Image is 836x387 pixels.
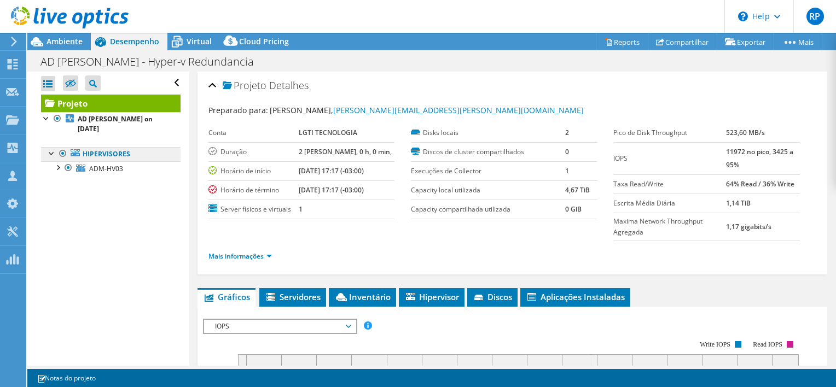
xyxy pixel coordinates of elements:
[299,166,364,175] b: [DATE] 17:17 (-03:00)
[299,185,364,195] b: [DATE] 17:17 (-03:00)
[565,185,590,195] b: 4,67 TiB
[41,112,181,136] a: AD [PERSON_NAME] on [DATE]
[726,147,793,169] b: 11972 no pico, 3425 a 95%
[411,166,565,177] label: Execuções de Collector
[208,146,299,157] label: Duração
[726,198,751,208] b: 1,14 TiB
[208,105,268,115] label: Preparado para:
[89,164,123,173] span: ADM-HV03
[78,114,153,133] b: AD [PERSON_NAME] on [DATE]
[473,291,512,302] span: Discos
[299,147,392,156] b: 2 [PERSON_NAME], 0 h, 0 min,
[613,127,726,138] label: Pico de Disk Throughput
[774,33,822,50] a: Mais
[753,341,782,348] text: Read IOPS
[726,222,771,231] b: 1,17 gigabits/s
[806,8,824,25] span: RP
[613,216,726,238] label: Maxima Network Throughput Agregada
[203,291,250,302] span: Gráficos
[726,128,765,137] b: 523,60 MB/s
[565,166,569,175] b: 1
[613,198,726,209] label: Escrita Média Diária
[47,36,83,46] span: Ambiente
[404,291,459,302] span: Hipervisor
[613,153,726,164] label: IOPS
[41,95,181,112] a: Projeto
[265,291,321,302] span: Servidores
[411,204,565,215] label: Capacity compartilhada utilizada
[208,166,299,177] label: Horário de início
[411,185,565,196] label: Capacity local utilizada
[208,251,272,261] a: Mais informações
[596,33,648,50] a: Reports
[269,79,309,92] span: Detalhes
[187,36,212,46] span: Virtual
[299,204,303,214] b: 1
[411,127,565,138] label: Disks locais
[270,105,584,115] span: [PERSON_NAME],
[738,11,748,21] svg: \n
[565,204,582,214] b: 0 GiB
[30,371,103,385] a: Notas do projeto
[208,185,299,196] label: Horário de término
[648,33,717,50] a: Compartilhar
[613,179,726,190] label: Taxa Read/Write
[41,147,181,161] a: Hipervisores
[110,36,159,46] span: Desempenho
[565,128,569,137] b: 2
[717,33,774,50] a: Exportar
[208,127,299,138] label: Conta
[726,179,794,189] b: 64% Read / 36% Write
[41,161,181,175] a: ADM-HV03
[36,56,271,68] h1: AD [PERSON_NAME] - Hyper-v Redundancia
[333,105,584,115] a: [PERSON_NAME][EMAIL_ADDRESS][PERSON_NAME][DOMAIN_NAME]
[526,291,625,302] span: Aplicações Instaladas
[239,36,289,46] span: Cloud Pricing
[700,341,730,348] text: Write IOPS
[411,146,565,157] label: Discos de cluster compartilhados
[334,291,391,302] span: Inventário
[223,80,266,91] span: Projeto
[208,204,299,215] label: Server físicos e virtuais
[299,128,357,137] b: LGTI TECNOLOGIA
[565,147,569,156] b: 0
[210,320,350,333] span: IOPS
